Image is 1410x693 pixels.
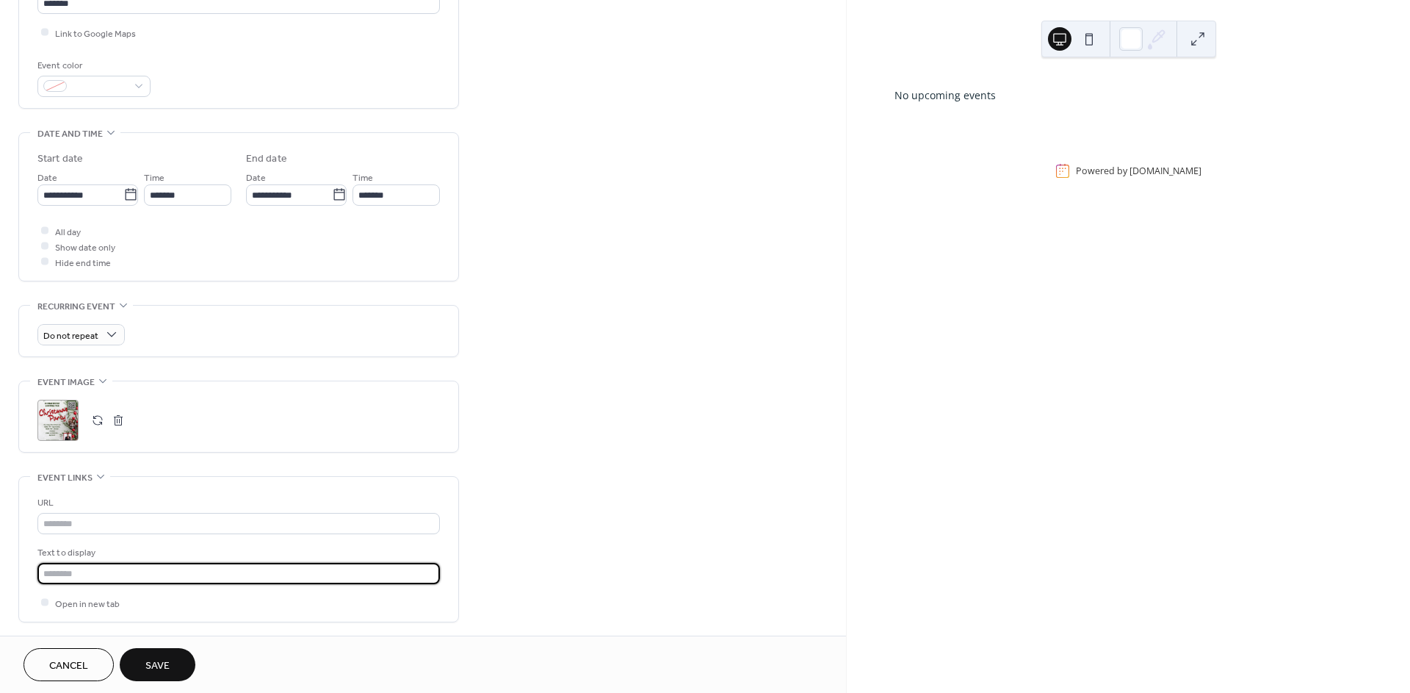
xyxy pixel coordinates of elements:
span: Event image [37,375,95,390]
span: Save [145,658,170,674]
span: All day [55,224,81,240]
span: Recurring event [37,299,115,315]
span: Event links [37,470,93,486]
span: Do not repeat [43,327,98,344]
span: Time [144,170,164,185]
span: Cancel [49,658,88,674]
button: Cancel [23,648,114,681]
div: ; [37,400,79,441]
a: [DOMAIN_NAME] [1129,165,1201,177]
span: Link to Google Maps [55,26,136,41]
button: Save [120,648,195,681]
span: Show date only [55,240,115,255]
span: Date [37,170,57,185]
div: Text to display [37,545,437,561]
div: End date [246,151,287,167]
div: Event color [37,58,148,73]
span: Hide end time [55,255,111,270]
div: Powered by [1076,165,1201,177]
span: Open in new tab [55,596,120,611]
div: No upcoming events [894,87,1362,103]
span: Date [246,170,266,185]
span: Date and time [37,126,103,142]
div: Start date [37,151,83,167]
span: Time [352,170,373,185]
div: URL [37,495,437,511]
